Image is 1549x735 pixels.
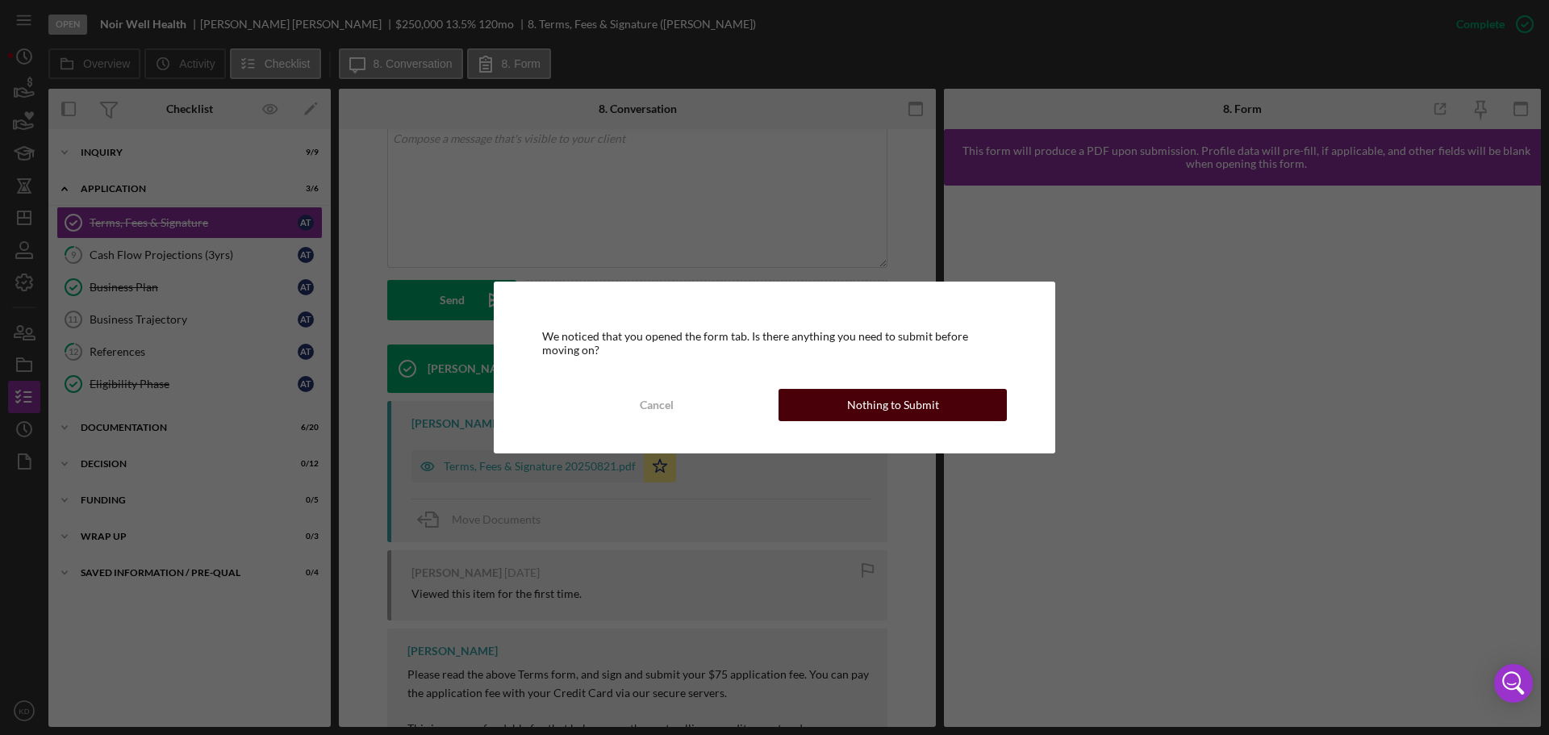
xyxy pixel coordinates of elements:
[542,330,1007,356] div: We noticed that you opened the form tab. Is there anything you need to submit before moving on?
[1494,664,1533,703] div: Open Intercom Messenger
[640,389,674,421] div: Cancel
[779,389,1007,421] button: Nothing to Submit
[542,389,770,421] button: Cancel
[847,389,939,421] div: Nothing to Submit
